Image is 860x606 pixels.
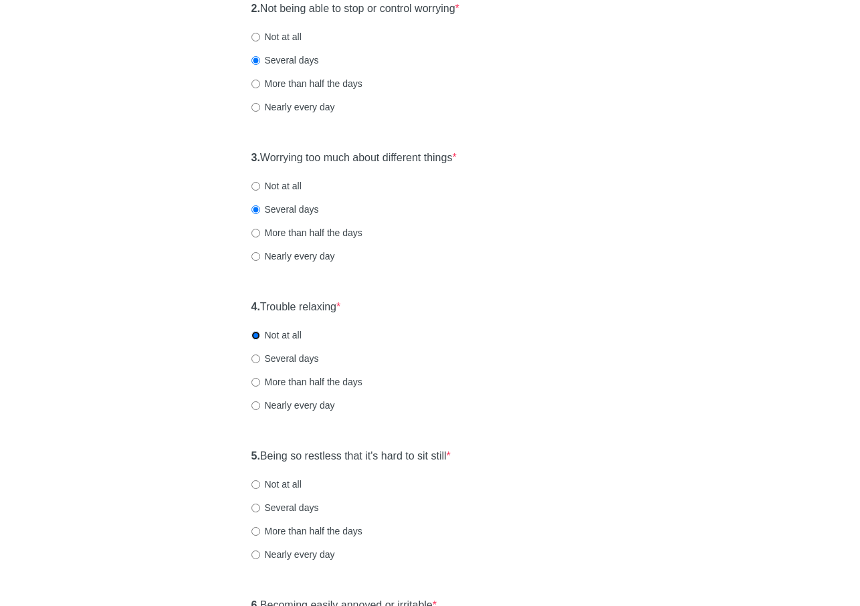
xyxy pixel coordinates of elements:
[251,450,260,462] strong: 5.
[251,550,260,559] input: Nearly every day
[251,1,459,17] label: Not being able to stop or control worrying
[251,524,362,538] label: More than half the days
[251,375,362,389] label: More than half the days
[251,203,319,216] label: Several days
[251,150,457,166] label: Worrying too much about different things
[251,355,260,363] input: Several days
[251,77,362,90] label: More than half the days
[251,300,341,315] label: Trouble relaxing
[251,478,302,491] label: Not at all
[251,226,362,239] label: More than half the days
[251,103,260,112] input: Nearly every day
[251,30,302,43] label: Not at all
[251,401,260,410] input: Nearly every day
[251,352,319,365] label: Several days
[251,504,260,512] input: Several days
[251,480,260,489] input: Not at all
[251,229,260,237] input: More than half the days
[251,80,260,88] input: More than half the days
[251,328,302,342] label: Not at all
[251,378,260,387] input: More than half the days
[251,252,260,261] input: Nearly every day
[251,56,260,65] input: Several days
[251,331,260,340] input: Not at all
[251,501,319,514] label: Several days
[251,449,451,464] label: Being so restless that it's hard to sit still
[251,301,260,312] strong: 4.
[251,182,260,191] input: Not at all
[251,205,260,214] input: Several days
[251,249,335,263] label: Nearly every day
[251,527,260,536] input: More than half the days
[251,152,260,163] strong: 3.
[251,548,335,561] label: Nearly every day
[251,33,260,41] input: Not at all
[251,399,335,412] label: Nearly every day
[251,100,335,114] label: Nearly every day
[251,3,260,14] strong: 2.
[251,54,319,67] label: Several days
[251,179,302,193] label: Not at all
